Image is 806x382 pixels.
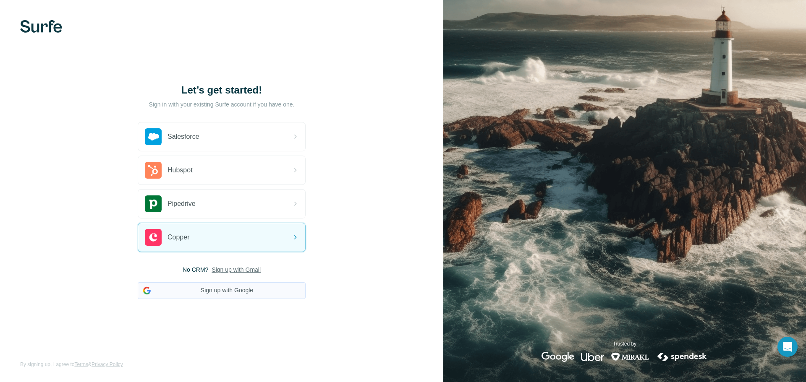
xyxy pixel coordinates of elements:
[145,229,162,246] img: copper's logo
[613,340,636,348] p: Trusted by
[542,352,574,362] img: google's logo
[74,361,88,367] a: Terms
[167,165,193,175] span: Hubspot
[656,352,708,362] img: spendesk's logo
[138,83,306,97] h1: Let’s get started!
[212,265,261,274] button: Sign up with Gmail
[167,232,189,242] span: Copper
[20,20,62,33] img: Surfe's logo
[138,282,306,299] button: Sign up with Google
[145,195,162,212] img: pipedrive's logo
[167,199,196,209] span: Pipedrive
[183,265,208,274] span: No CRM?
[581,352,604,362] img: uber's logo
[611,352,649,362] img: mirakl's logo
[145,128,162,145] img: salesforce's logo
[167,132,199,142] span: Salesforce
[145,162,162,179] img: hubspot's logo
[149,100,294,109] p: Sign in with your existing Surfe account if you have one.
[20,361,123,368] span: By signing up, I agree to &
[777,337,798,357] div: Open Intercom Messenger
[92,361,123,367] a: Privacy Policy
